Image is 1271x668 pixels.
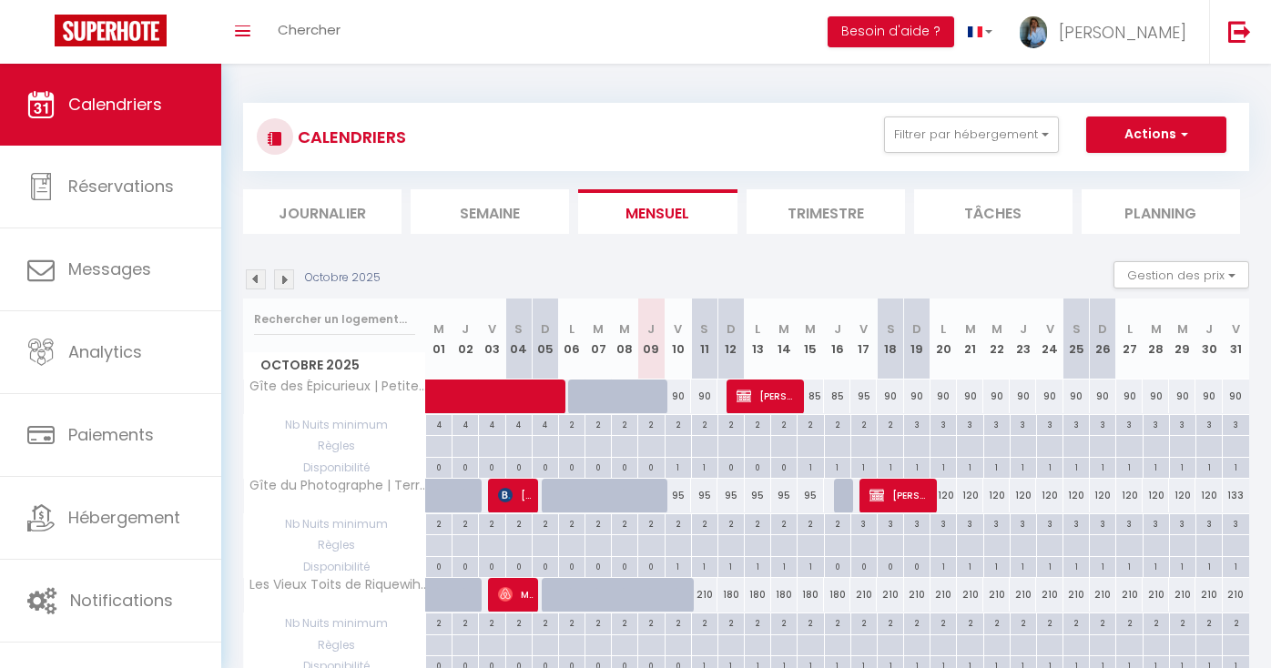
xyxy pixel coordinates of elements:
[498,478,534,512] span: [PERSON_NAME]
[1086,116,1226,153] button: Actions
[244,613,425,633] span: Nb Nuits minimum
[957,299,983,380] th: 21
[1223,514,1249,531] div: 3
[991,320,1002,338] abbr: M
[585,458,611,475] div: 0
[1046,320,1054,338] abbr: V
[1063,380,1090,413] div: 90
[647,320,655,338] abbr: J
[612,613,637,631] div: 2
[984,458,1010,475] div: 1
[825,514,850,531] div: 2
[1143,578,1169,612] div: 210
[771,458,797,475] div: 0
[452,557,478,574] div: 0
[755,320,760,338] abbr: L
[1036,380,1063,413] div: 90
[1037,514,1063,531] div: 3
[1090,415,1115,432] div: 3
[462,320,469,338] abbr: J
[1090,514,1115,531] div: 3
[983,299,1010,380] th: 22
[851,415,877,432] div: 2
[1170,514,1195,531] div: 3
[1196,415,1222,432] div: 3
[585,613,611,631] div: 2
[869,478,931,512] span: [PERSON_NAME]
[68,258,151,280] span: Messages
[68,93,162,116] span: Calendriers
[1063,557,1089,574] div: 1
[559,613,585,631] div: 2
[930,557,956,574] div: 1
[293,116,406,157] h3: CALENDRIERS
[771,578,798,612] div: 180
[1195,299,1222,380] th: 30
[1143,479,1169,512] div: 120
[1232,320,1240,338] abbr: V
[692,458,717,475] div: 1
[957,415,982,432] div: 3
[638,557,664,574] div: 0
[1223,415,1249,432] div: 3
[1223,479,1249,512] div: 133
[243,189,402,234] li: Journalier
[930,514,956,531] div: 3
[452,299,479,380] th: 02
[824,578,850,612] div: 180
[1011,514,1036,531] div: 3
[1037,458,1063,475] div: 1
[904,415,930,432] div: 3
[55,15,167,46] img: Super Booking
[612,299,638,380] th: 08
[745,415,770,432] div: 2
[904,458,930,475] div: 1
[798,458,823,475] div: 1
[1223,578,1249,612] div: 210
[1010,299,1036,380] th: 23
[692,415,717,432] div: 2
[479,514,504,531] div: 2
[433,320,444,338] abbr: M
[1116,299,1143,380] th: 27
[965,320,976,338] abbr: M
[1196,458,1222,475] div: 1
[692,557,717,574] div: 1
[1090,479,1116,512] div: 120
[1063,514,1089,531] div: 3
[247,380,429,393] span: Gîte des Épicurieux | Petite Maison avec Terrasse
[488,320,496,338] abbr: V
[878,415,903,432] div: 2
[1177,320,1188,338] abbr: M
[506,458,532,475] div: 0
[828,16,954,47] button: Besoin d'aide ?
[505,299,532,380] th: 04
[1037,415,1063,432] div: 3
[585,299,612,380] th: 07
[984,514,1010,531] div: 3
[666,415,691,432] div: 2
[1020,16,1047,48] img: ...
[745,557,770,574] div: 1
[247,578,429,592] span: Les Vieux Toits de Riquewihr | Grand T4 duplex avec terrasse et parking
[824,380,850,413] div: 85
[1073,320,1081,338] abbr: S
[1116,479,1143,512] div: 120
[68,340,142,363] span: Analytics
[745,514,770,531] div: 2
[691,479,717,512] div: 95
[244,535,425,555] span: Règles
[984,557,1010,574] div: 1
[877,380,903,413] div: 90
[983,479,1010,512] div: 120
[665,479,691,512] div: 95
[244,352,425,379] span: Octobre 2025
[1169,299,1195,380] th: 29
[1116,415,1142,432] div: 3
[426,557,452,574] div: 0
[1011,415,1036,432] div: 3
[1116,458,1142,475] div: 1
[884,116,1059,153] button: Filtrer par hébergement
[717,578,744,612] div: 180
[612,557,637,574] div: 0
